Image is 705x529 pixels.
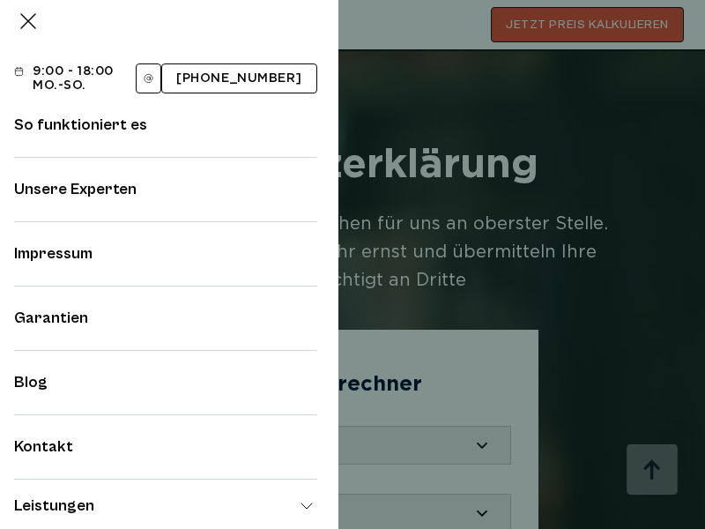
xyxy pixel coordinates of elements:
a: Leistungen [14,495,317,517]
img: Email [144,71,153,86]
span: 9:00 - 18:00 Mo.-So. [33,64,129,93]
a: Garantien [14,309,88,327]
img: Schedule [14,64,24,78]
a: Kontakt [14,437,73,456]
a: Unsere Experten [14,180,137,198]
a: Blog [14,373,48,391]
a: [PHONE_NUMBER] [161,63,317,93]
a: So funktioniert es [14,115,147,134]
a: Impressum [14,244,93,263]
span: [PHONE_NUMBER] [176,71,302,86]
img: Menu close [14,7,42,35]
